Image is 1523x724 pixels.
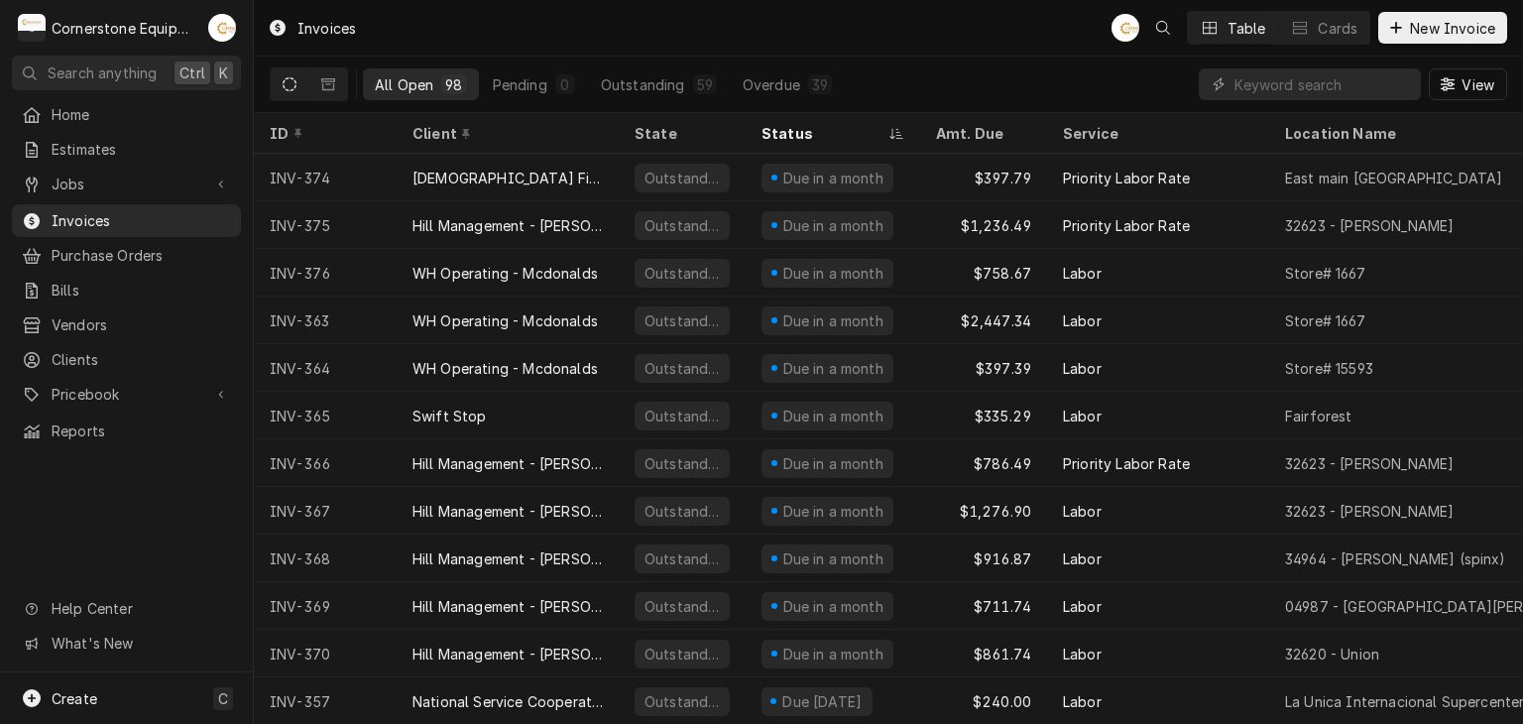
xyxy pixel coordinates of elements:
div: AB [1112,14,1139,42]
div: Hill Management - [PERSON_NAME] [412,644,603,664]
div: $786.49 [920,439,1047,487]
div: Client [412,123,599,144]
div: Hill Management - [PERSON_NAME] [412,501,603,522]
button: View [1429,68,1507,100]
div: $916.87 [920,535,1047,582]
div: Due in a month [780,501,885,522]
div: C [18,14,46,42]
div: INV-366 [254,439,397,487]
div: 98 [445,74,462,95]
div: Due in a month [780,168,885,188]
div: INV-374 [254,154,397,201]
div: Labor [1063,358,1102,379]
div: Swift Stop [412,406,487,426]
div: [DEMOGRAPHIC_DATA] Fil A [412,168,603,188]
div: AB [208,14,236,42]
div: Due in a month [780,596,885,617]
div: Labor [1063,263,1102,284]
div: 32623 - [PERSON_NAME] [1285,453,1454,474]
div: Store# 15593 [1285,358,1373,379]
div: Hill Management - [PERSON_NAME] [412,215,603,236]
div: National Service Cooperative [412,691,603,712]
div: $335.29 [920,392,1047,439]
div: WH Operating - Mcdonalds [412,358,598,379]
div: INV-363 [254,297,397,344]
div: Due [DATE] [780,691,865,712]
div: Andrew Buigues's Avatar [1112,14,1139,42]
button: Open search [1147,12,1179,44]
div: Due in a month [780,406,885,426]
div: Due in a month [780,358,885,379]
div: Due in a month [780,644,885,664]
div: All Open [375,74,433,95]
span: C [218,688,228,709]
button: New Invoice [1378,12,1507,44]
span: Home [52,104,231,125]
div: Priority Labor Rate [1063,168,1190,188]
div: 59 [697,74,713,95]
div: Outstanding [643,168,722,188]
div: Cornerstone Equipment Repair, LLC's Avatar [18,14,46,42]
div: Overdue [743,74,800,95]
span: New Invoice [1406,18,1499,39]
div: Hill Management - [PERSON_NAME] [412,453,603,474]
div: WH Operating - Mcdonalds [412,310,598,331]
div: Outstanding [643,691,722,712]
div: INV-368 [254,535,397,582]
span: Vendors [52,314,231,335]
div: Priority Labor Rate [1063,215,1190,236]
span: Pricebook [52,384,201,405]
span: Purchase Orders [52,245,231,266]
div: Labor [1063,596,1102,617]
div: Labor [1063,501,1102,522]
div: Status [761,123,884,144]
span: View [1458,74,1498,95]
div: $861.74 [920,630,1047,677]
div: 32623 - [PERSON_NAME] [1285,215,1454,236]
div: $758.67 [920,249,1047,297]
div: 34964 - [PERSON_NAME] (spinx) [1285,548,1506,569]
div: Outstanding [643,644,722,664]
div: Outstanding [643,263,722,284]
div: INV-370 [254,630,397,677]
div: Labor [1063,644,1102,664]
div: 32623 - [PERSON_NAME] [1285,501,1454,522]
div: Outstanding [643,215,722,236]
div: Outstanding [643,310,722,331]
div: Outstanding [643,596,722,617]
div: $1,236.49 [920,201,1047,249]
a: Invoices [12,204,241,237]
a: Bills [12,274,241,306]
div: INV-364 [254,344,397,392]
a: Go to Pricebook [12,378,241,411]
span: Search anything [48,62,157,83]
a: Clients [12,343,241,376]
div: INV-376 [254,249,397,297]
div: 0 [559,74,571,95]
a: Go to Help Center [12,592,241,625]
a: Estimates [12,133,241,166]
div: Service [1063,123,1249,144]
div: $711.74 [920,582,1047,630]
div: Outstanding [643,548,722,569]
div: Due in a month [780,263,885,284]
div: Due in a month [780,310,885,331]
div: Store# 1667 [1285,263,1365,284]
div: Store# 1667 [1285,310,1365,331]
div: WH Operating - Mcdonalds [412,263,598,284]
div: Andrew Buigues's Avatar [208,14,236,42]
div: East main [GEOGRAPHIC_DATA] [1285,168,1502,188]
div: Priority Labor Rate [1063,453,1190,474]
span: Estimates [52,139,231,160]
div: Pending [493,74,547,95]
span: Create [52,690,97,707]
span: Ctrl [179,62,205,83]
div: Hill Management - [PERSON_NAME] [412,548,603,569]
div: Labor [1063,691,1102,712]
div: Fairforest [1285,406,1352,426]
div: $2,447.34 [920,297,1047,344]
span: Bills [52,280,231,301]
div: Cards [1318,18,1357,39]
div: Outstanding [643,501,722,522]
div: Due in a month [780,548,885,569]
